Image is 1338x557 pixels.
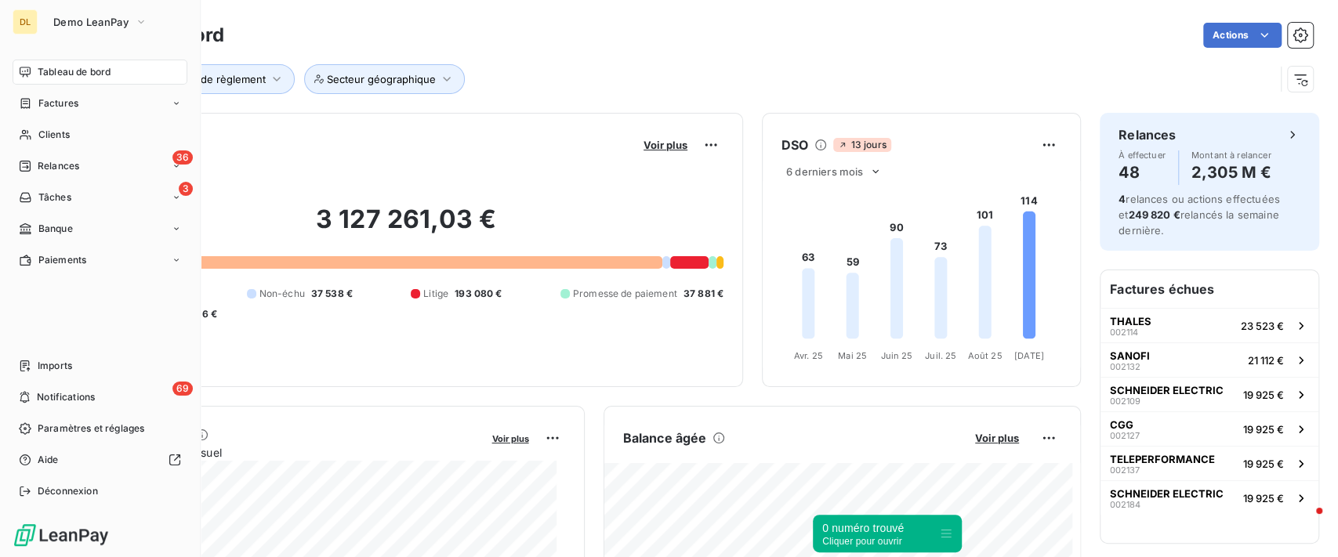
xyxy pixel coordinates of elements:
[838,349,867,360] tspan: Mai 25
[880,349,912,360] tspan: Juin 25
[179,182,193,196] span: 3
[1100,342,1318,377] button: SANOFI00213221 112 €
[1243,389,1284,401] span: 19 925 €
[38,96,78,110] span: Factures
[1110,327,1138,337] span: 002114
[38,190,71,204] span: Tâches
[38,484,98,498] span: Déconnexion
[304,64,465,94] button: Secteur géographique
[259,287,305,301] span: Non-échu
[833,138,890,152] span: 13 jours
[794,349,823,360] tspan: Avr. 25
[1100,270,1318,308] h6: Factures échues
[37,390,95,404] span: Notifications
[1243,423,1284,436] span: 19 925 €
[1110,315,1151,327] span: THALES
[1203,23,1282,48] button: Actions
[1100,411,1318,446] button: CGG00212719 925 €
[573,287,677,301] span: Promesse de paiement
[38,421,144,436] span: Paramètres et réglages
[975,432,1019,444] span: Voir plus
[1119,193,1126,205] span: 4
[1110,384,1224,396] span: SCHNEIDER ELECTRIC
[38,65,111,79] span: Tableau de bord
[1110,431,1140,440] span: 002127
[172,150,193,165] span: 36
[1110,396,1140,406] span: 002109
[781,136,808,154] h6: DSO
[1119,160,1166,185] h4: 48
[492,433,529,444] span: Voir plus
[1110,418,1133,431] span: CGG
[172,382,193,396] span: 69
[970,431,1024,445] button: Voir plus
[311,287,353,301] span: 37 538 €
[1100,480,1318,515] button: SCHNEIDER ELECTRIC00218419 925 €
[327,73,436,85] span: Secteur géographique
[1110,487,1224,500] span: SCHNEIDER ELECTRIC
[1100,308,1318,342] button: THALES00211423 523 €
[1285,504,1322,541] iframe: Intercom live chat
[1100,446,1318,480] button: TELEPERFORMANCE00213719 925 €
[1110,453,1215,465] span: TELEPERFORMANCE
[455,287,502,301] span: 193 080 €
[13,523,110,548] img: Logo LeanPay
[169,73,266,85] span: Mode de règlement
[38,222,73,236] span: Banque
[1241,320,1284,332] span: 23 523 €
[1119,150,1166,160] span: À effectuer
[639,138,692,152] button: Voir plus
[13,9,38,34] div: DL
[1100,377,1318,411] button: SCHNEIDER ELECTRIC00210919 925 €
[1110,349,1150,362] span: SANOFI
[1110,465,1140,475] span: 002137
[623,429,707,447] h6: Balance âgée
[89,444,481,461] span: Chiffre d'affaires mensuel
[684,287,723,301] span: 37 881 €
[1119,125,1176,144] h6: Relances
[1243,492,1284,505] span: 19 925 €
[89,204,723,251] h2: 3 127 261,03 €
[13,447,187,472] a: Aide
[1191,160,1271,185] h4: 2,305 M €
[53,16,129,28] span: Demo LeanPay
[38,128,70,142] span: Clients
[1243,458,1284,470] span: 19 925 €
[38,359,72,373] span: Imports
[1191,150,1271,160] span: Montant à relancer
[1128,208,1180,221] span: 249 820 €
[1110,500,1140,509] span: 002184
[38,253,86,267] span: Paiements
[488,431,534,445] button: Voir plus
[1110,362,1140,371] span: 002132
[423,287,448,301] span: Litige
[967,349,1002,360] tspan: Août 25
[38,159,79,173] span: Relances
[786,165,863,178] span: 6 derniers mois
[925,349,956,360] tspan: Juil. 25
[38,453,59,467] span: Aide
[644,139,687,151] span: Voir plus
[1248,354,1284,367] span: 21 112 €
[1014,349,1044,360] tspan: [DATE]
[1119,193,1280,237] span: relances ou actions effectuées et relancés la semaine dernière.
[147,64,295,94] button: Mode de règlement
